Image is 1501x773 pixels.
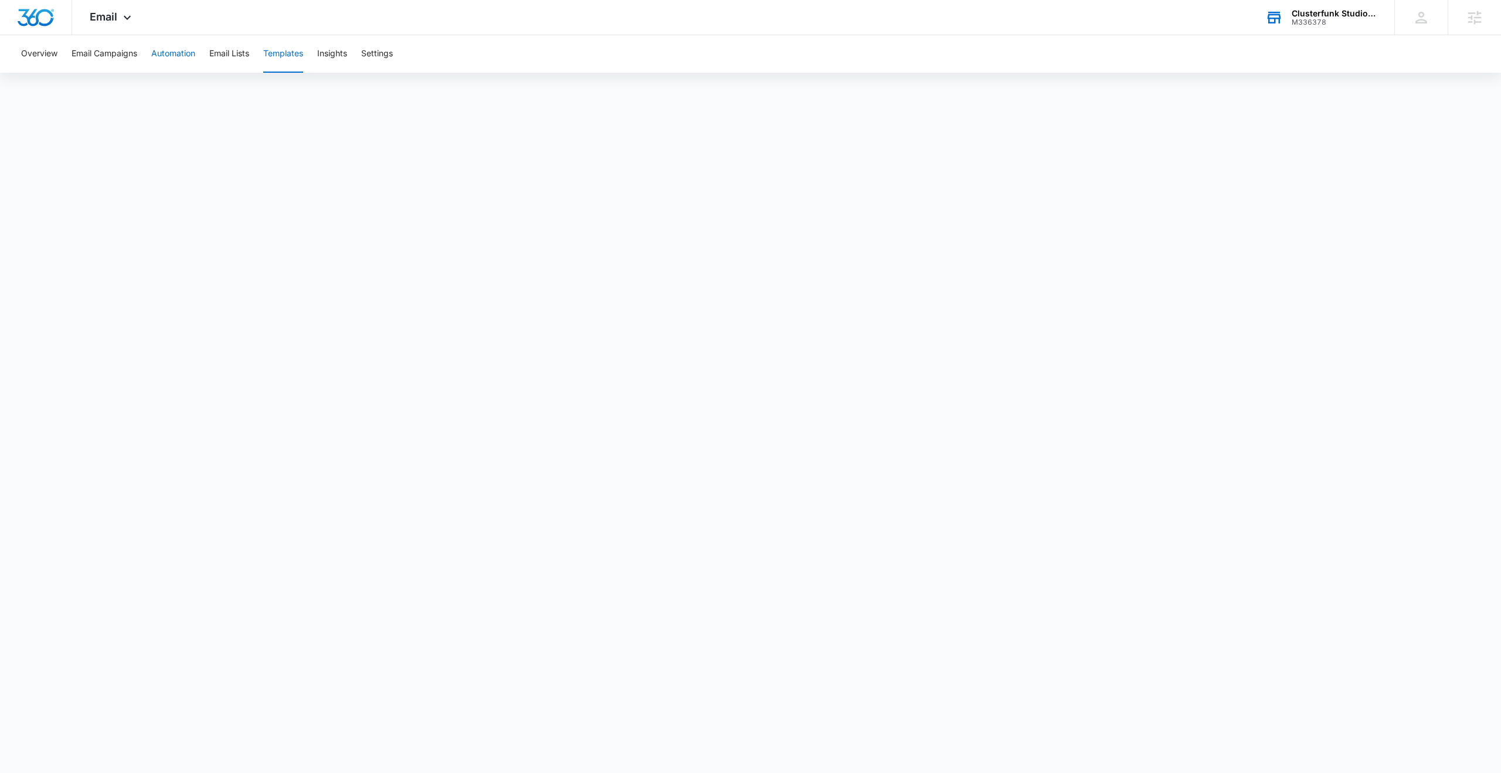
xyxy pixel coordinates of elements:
[151,35,195,73] button: Automation
[1292,9,1377,18] div: account name
[361,35,393,73] button: Settings
[263,35,303,73] button: Templates
[1292,18,1377,26] div: account id
[209,35,249,73] button: Email Lists
[317,35,347,73] button: Insights
[21,35,57,73] button: Overview
[90,11,117,23] span: Email
[72,35,137,73] button: Email Campaigns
